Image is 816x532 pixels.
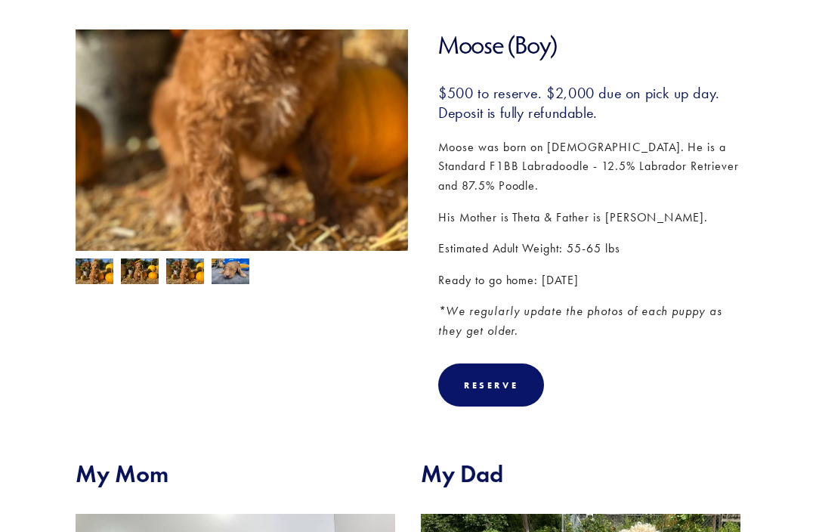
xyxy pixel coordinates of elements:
[438,138,740,196] p: Moose was born on [DEMOGRAPHIC_DATA]. He is a Standard F1BB Labradoodle - 12.5% Labrador Retrieve...
[438,208,740,227] p: His Mother is Theta & Father is [PERSON_NAME].
[212,258,249,286] img: Moose 1.jpg
[438,83,740,122] h3: $500 to reserve. $2,000 due on pick up day. Deposit is fully refundable.
[438,239,740,258] p: Estimated Adult Weight: 55-65 lbs
[121,258,159,287] img: Moose 3.jpg
[464,379,518,391] div: Reserve
[421,459,740,488] h2: My Dad
[76,258,113,287] img: Moose 2.jpg
[438,304,726,338] em: *We regularly update the photos of each puppy as they get older.
[438,363,544,407] div: Reserve
[166,258,204,287] img: Moose 4.jpg
[438,29,740,60] h1: Moose (Boy)
[438,271,740,290] p: Ready to go home: [DATE]
[76,29,408,279] img: Moose 2.jpg
[76,459,395,488] h2: My Mom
